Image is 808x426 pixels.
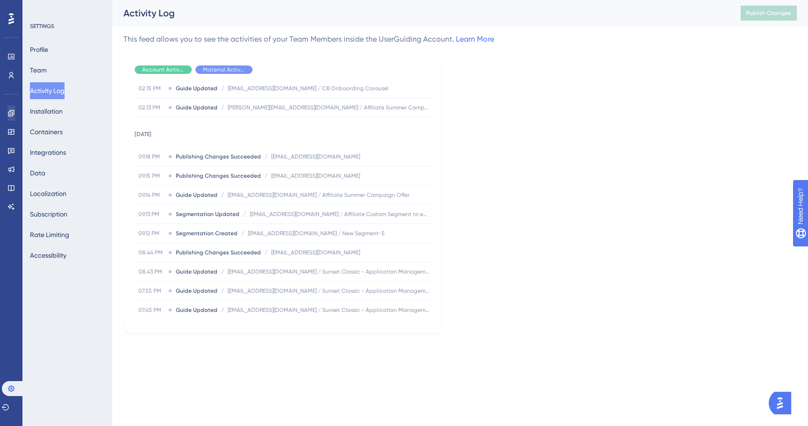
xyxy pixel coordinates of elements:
[138,104,165,111] span: 02.13 PM
[243,210,246,218] span: /
[30,185,66,202] button: Localization
[265,153,267,160] span: /
[30,41,48,58] button: Profile
[250,210,429,218] span: [EMAIL_ADDRESS][DOMAIN_NAME] / Affiliate Custom Segment to exclude
[271,172,360,180] span: [EMAIL_ADDRESS][DOMAIN_NAME]
[123,7,717,20] div: Activity Log
[769,389,797,417] iframe: UserGuiding AI Assistant Launcher
[138,268,165,275] span: 08.43 PM
[30,165,45,181] button: Data
[265,172,267,180] span: /
[456,35,494,43] a: Learn More
[30,247,66,264] button: Accessibility
[138,230,165,237] span: 09.12 PM
[176,249,261,256] span: Publishing Changes Succeeded
[123,34,494,45] div: This feed allows you to see the activities of your Team Members inside the UserGuiding Account.
[142,66,184,73] span: Account Activity
[176,172,261,180] span: Publishing Changes Succeeded
[30,22,106,30] div: SETTINGS
[135,117,433,147] td: [DATE]
[176,191,217,199] span: Guide Updated
[30,226,69,243] button: Rate Limiting
[248,230,385,237] span: [EMAIL_ADDRESS][DOMAIN_NAME] / New Segment-5
[176,85,217,92] span: Guide Updated
[271,249,360,256] span: [EMAIL_ADDRESS][DOMAIN_NAME]
[30,82,65,99] button: Activity Log
[741,6,797,21] button: Publish Changes
[228,306,429,314] span: [EMAIL_ADDRESS][DOMAIN_NAME] / Sunset Classic - Application Management (Design)
[241,230,244,237] span: /
[176,153,261,160] span: Publishing Changes Succeeded
[138,249,165,256] span: 08.44 PM
[138,191,165,199] span: 09.14 PM
[138,153,165,160] span: 09.18 PM
[176,268,217,275] span: Guide Updated
[221,268,224,275] span: /
[176,210,239,218] span: Segmentation Updated
[746,9,791,17] span: Publish Changes
[30,144,66,161] button: Integrations
[138,85,165,92] span: 02.15 PM
[221,287,224,295] span: /
[138,210,165,218] span: 09.13 PM
[265,249,267,256] span: /
[176,306,217,314] span: Guide Updated
[221,104,224,111] span: /
[221,191,224,199] span: /
[228,287,429,295] span: [EMAIL_ADDRESS][DOMAIN_NAME] / Sunset Classic - Application Management (Design)
[221,85,224,92] span: /
[203,66,245,73] span: Material Activity
[30,123,63,140] button: Containers
[176,230,238,237] span: Segmentation Created
[22,2,58,14] span: Need Help?
[30,103,63,120] button: Installation
[228,191,410,199] span: [EMAIL_ADDRESS][DOMAIN_NAME] / Affiliate Summer Campaign Offer
[228,104,429,111] span: [PERSON_NAME][EMAIL_ADDRESS][DOMAIN_NAME] / Affiliate Summer Campaign Offer
[138,172,165,180] span: 09.15 PM
[271,153,360,160] span: [EMAIL_ADDRESS][DOMAIN_NAME]
[221,306,224,314] span: /
[228,268,429,275] span: [EMAIL_ADDRESS][DOMAIN_NAME] / Sunset Classic - Application Management (Design)
[176,104,217,111] span: Guide Updated
[138,287,165,295] span: 07.55 PM
[228,85,389,92] span: [EMAIL_ADDRESS][DOMAIN_NAME] / CB Onboarding Carousel
[176,287,217,295] span: Guide Updated
[30,62,47,79] button: Team
[30,206,67,223] button: Subscription
[138,306,165,314] span: 07.45 PM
